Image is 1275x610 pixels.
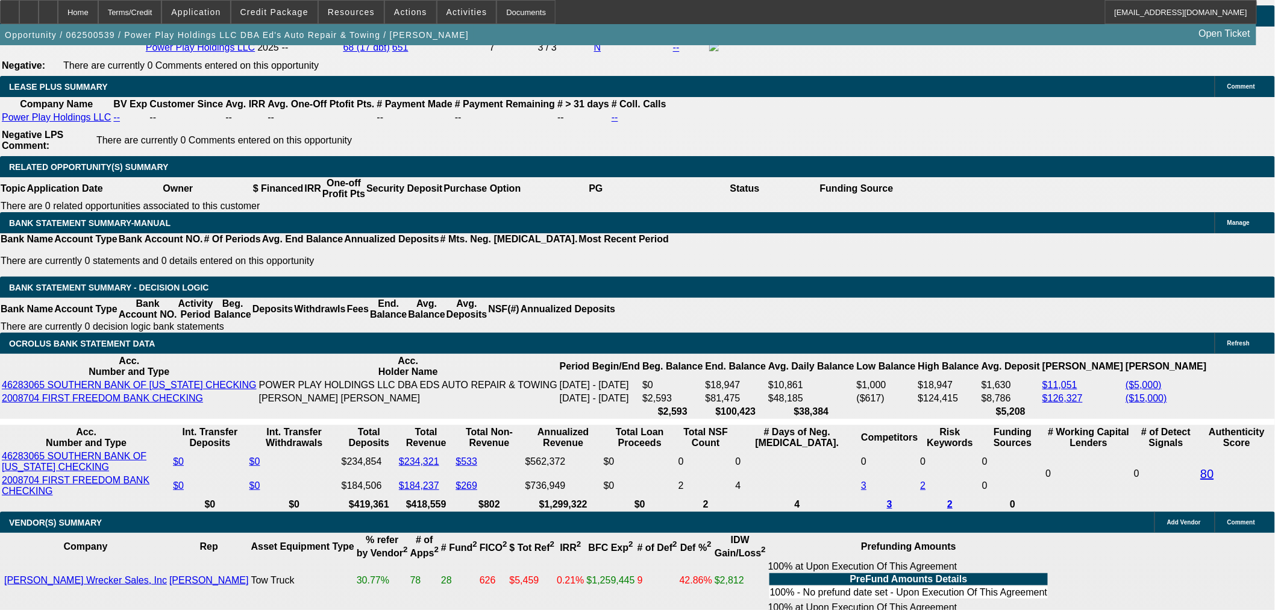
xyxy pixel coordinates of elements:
[678,474,734,497] td: 2
[921,480,926,491] a: 2
[178,298,214,321] th: Activity Period
[251,541,354,552] b: Asset Equipment Type
[356,561,409,600] td: 30.77%
[2,475,149,496] a: 2008704 FIRST FREEDOM BANK CHECKING
[982,498,1044,511] th: 0
[503,540,507,549] sup: 2
[149,99,223,109] b: Customer Since
[328,7,375,17] span: Resources
[357,535,408,558] b: % refer by Vendor
[1125,355,1207,378] th: [PERSON_NAME]
[856,355,916,378] th: Low Balance
[1042,393,1083,403] a: $126,327
[258,379,558,391] td: POWER PLAY HOLDINGS LLC DBA EDS AUTO REPAIR & TOWING
[981,392,1041,404] td: $8,786
[249,480,260,491] a: $0
[560,542,581,553] b: IRR
[856,392,916,404] td: ($617)
[559,355,641,378] th: Period Begin/End
[981,355,1041,378] th: Avg. Deposit
[252,177,304,200] th: $ Financed
[1227,219,1250,226] span: Manage
[589,542,633,553] b: BFC Exp
[262,233,344,245] th: Avg. End Balance
[171,7,221,17] span: Application
[586,561,636,600] td: $1,259,445
[1133,450,1198,497] td: 0
[1,355,257,378] th: Acc. Number and Type
[981,406,1041,418] th: $5,208
[2,112,111,122] a: Power Play Holdings LLC
[603,450,677,473] td: $0
[557,112,610,124] td: --
[525,456,601,467] div: $562,372
[860,426,918,449] th: Competitors
[4,575,167,585] a: [PERSON_NAME] Wrecker Sales, Inc
[398,498,454,511] th: $418,559
[709,42,719,51] img: facebook-icon.png
[947,499,953,509] a: 2
[819,177,894,200] th: Funding Source
[377,112,453,124] td: --
[920,450,980,473] td: 0
[768,379,855,391] td: $10,861
[54,298,118,321] th: Account Type
[231,1,318,24] button: Credit Package
[385,1,436,24] button: Actions
[856,379,916,391] td: $1,000
[446,298,488,321] th: Avg. Deposits
[258,392,558,404] td: [PERSON_NAME] [PERSON_NAME]
[64,541,108,552] b: Company
[678,498,734,511] th: 2
[341,498,397,511] th: $419,361
[200,541,218,552] b: Rep
[673,42,680,52] a: --
[578,233,669,245] th: Most Recent Period
[346,298,369,321] th: Fees
[96,135,352,145] span: There are currently 0 Comments entered on this opportunity
[410,561,439,600] td: 78
[489,42,535,53] div: 7
[2,380,257,390] a: 46283065 SOUTHERN BANK OF [US_STATE] CHECKING
[671,177,819,200] th: Status
[1,256,669,266] p: There are currently 0 statements and 0 details entered on this opportunity
[525,480,601,491] div: $736,949
[768,561,1049,600] div: 100% at Upon Execution Of This Agreement
[441,542,477,553] b: # Fund
[455,498,523,511] th: $802
[715,535,766,558] b: IDW Gain/Loss
[440,233,578,245] th: # Mts. Neg. [MEDICAL_DATA].
[603,474,677,497] td: $0
[9,218,171,228] span: BANK STATEMENT SUMMARY-MANUAL
[556,561,584,600] td: 0.21%
[113,99,147,109] b: BV Exp
[678,450,734,473] td: 0
[642,379,703,391] td: $0
[173,456,184,467] a: $0
[173,480,184,491] a: $0
[525,426,602,449] th: Annualized Revenue
[213,298,251,321] th: Beg. Balance
[735,426,860,449] th: # Days of Neg. [MEDICAL_DATA].
[9,518,102,527] span: VENDOR(S) SUMMARY
[850,574,968,584] b: PreFund Amounts Details
[510,542,555,553] b: $ Tot Ref
[1227,519,1255,526] span: Comment
[26,177,103,200] th: Application Date
[920,426,980,449] th: Risk Keywords
[304,177,322,200] th: IRR
[1167,519,1201,526] span: Add Vendor
[268,99,374,109] b: Avg. One-Off Ptofit Pts.
[628,540,633,549] sup: 2
[407,298,445,321] th: Avg. Balance
[714,561,766,600] td: $2,812
[403,546,407,555] sup: 2
[473,540,477,549] sup: 2
[1042,380,1077,390] a: $11,051
[343,233,439,245] th: Annualized Deposits
[399,456,439,467] a: $234,321
[705,379,766,391] td: $18,947
[1126,380,1162,390] a: ($5,000)
[258,355,558,378] th: Acc. Holder Name
[341,474,397,497] td: $184,506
